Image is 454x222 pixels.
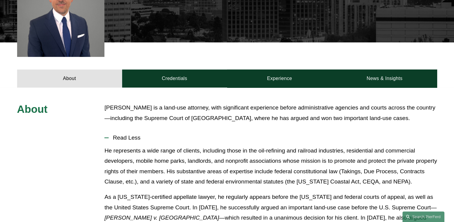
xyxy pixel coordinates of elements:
[17,103,48,115] span: About
[332,69,437,88] a: News & Insights
[109,134,437,141] span: Read Less
[17,69,122,88] a: About
[104,214,219,221] em: [PERSON_NAME] v. [GEOGRAPHIC_DATA]
[402,211,444,222] a: Search this site
[227,69,332,88] a: Experience
[104,130,437,146] button: Read Less
[104,103,437,123] p: [PERSON_NAME] is a land-use attorney, with significant experience before administrative agencies ...
[122,69,227,88] a: Credentials
[104,146,437,187] p: He represents a wide range of clients, including those in the oil-refining and railroad industrie...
